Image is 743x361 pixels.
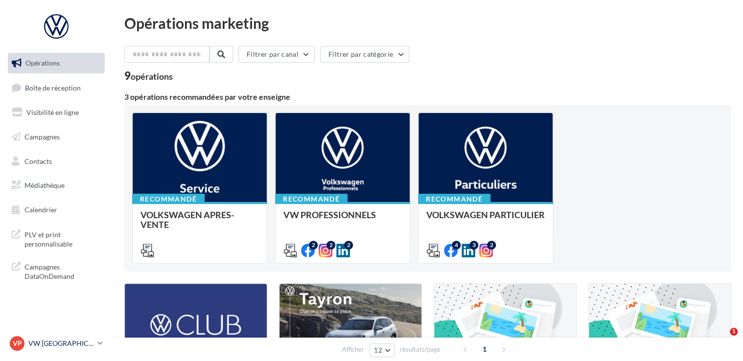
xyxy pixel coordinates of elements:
[275,194,348,204] div: Recommandé
[140,209,234,230] span: VOLKSWAGEN APRES-VENTE
[24,157,52,165] span: Contacts
[374,346,382,354] span: 12
[6,77,107,98] a: Boîte de réception
[24,205,57,214] span: Calendrier
[370,343,395,357] button: 12
[344,241,353,249] div: 2
[26,108,79,116] span: Visibilité en ligne
[13,338,22,348] span: VP
[28,338,93,348] p: VW [GEOGRAPHIC_DATA] 20
[418,194,490,204] div: Recommandé
[6,102,107,123] a: Visibilité en ligne
[238,46,315,63] button: Filtrer par canal
[132,194,205,204] div: Recommandé
[25,83,81,91] span: Boîte de réception
[6,224,107,253] a: PLV et print personnalisable
[342,345,364,354] span: Afficher
[25,59,60,67] span: Opérations
[6,200,107,220] a: Calendrier
[124,70,173,81] div: 9
[326,241,335,249] div: 2
[487,241,496,249] div: 2
[426,209,545,220] span: VOLKSWAGEN PARTICULIER
[124,16,731,30] div: Opérations marketing
[6,53,107,73] a: Opérations
[24,133,60,141] span: Campagnes
[124,93,731,101] div: 3 opérations recommandées par votre enseigne
[730,328,738,336] span: 1
[283,209,376,220] span: VW PROFESSIONNELS
[6,127,107,147] a: Campagnes
[6,175,107,196] a: Médiathèque
[400,345,441,354] span: résultats/page
[710,328,733,351] iframe: Intercom live chat
[320,46,409,63] button: Filtrer par catégorie
[477,341,492,357] span: 1
[469,241,478,249] div: 3
[6,256,107,285] a: Campagnes DataOnDemand
[309,241,318,249] div: 2
[24,260,101,281] span: Campagnes DataOnDemand
[8,334,105,353] a: VP VW [GEOGRAPHIC_DATA] 20
[131,72,173,81] div: opérations
[24,181,65,189] span: Médiathèque
[452,241,461,249] div: 4
[24,228,101,249] span: PLV et print personnalisable
[6,151,107,172] a: Contacts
